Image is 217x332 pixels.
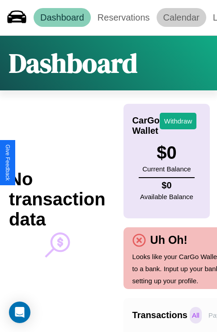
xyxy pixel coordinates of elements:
[9,169,106,230] h2: No transaction data
[160,113,197,129] button: Withdraw
[132,115,160,136] h4: CarGo Wallet
[9,302,30,323] div: Open Intercom Messenger
[132,310,187,320] h4: Transactions
[9,45,137,81] h1: Dashboard
[4,145,11,181] div: Give Feedback
[34,8,91,27] a: Dashboard
[146,234,192,247] h4: Uh Oh!
[91,8,157,27] a: Reservations
[157,8,206,27] a: Calendar
[140,180,193,191] h4: $ 0
[142,143,191,163] h3: $ 0
[142,163,191,175] p: Current Balance
[190,307,202,323] p: All
[140,191,193,203] p: Available Balance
